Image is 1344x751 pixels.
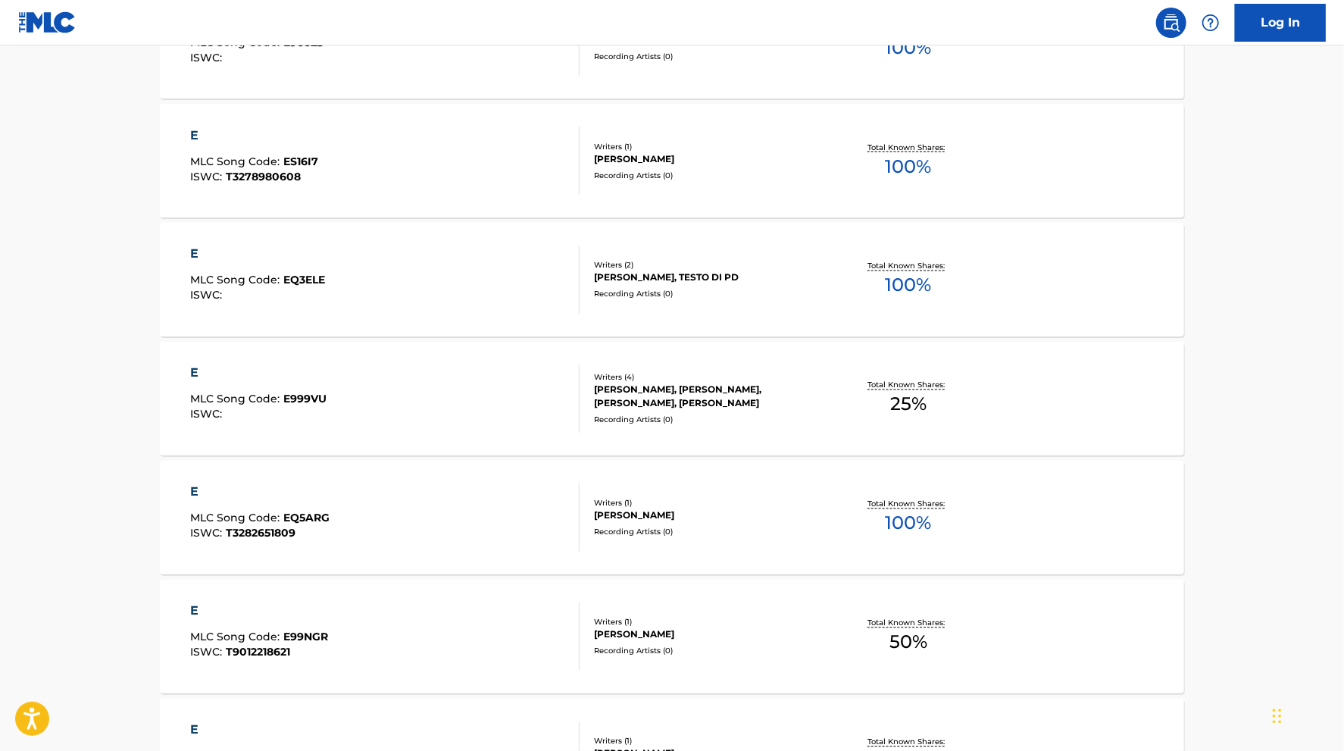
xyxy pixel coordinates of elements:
span: MLC Song Code : [191,155,284,168]
span: ISWC : [191,646,227,659]
div: Writers ( 1 ) [594,736,823,747]
div: Help [1196,8,1226,38]
span: T3282651809 [227,527,296,540]
span: ISWC : [191,51,227,64]
div: E [191,483,330,502]
div: E [191,246,326,264]
span: ISWC : [191,170,227,183]
p: Total Known Shares: [867,261,949,272]
img: help [1202,14,1220,32]
p: Total Known Shares: [867,618,949,629]
div: E [191,721,325,740]
span: ISWC : [191,289,227,302]
div: Recording Artists ( 0 ) [594,527,823,538]
span: 100 % [885,153,931,180]
img: search [1162,14,1180,32]
span: MLC Song Code : [191,393,284,406]
p: Total Known Shares: [867,142,949,153]
div: Drag [1273,693,1282,739]
iframe: Chat Widget [1268,678,1344,751]
p: Total Known Shares: [867,499,949,510]
div: Writers ( 2 ) [594,260,823,271]
a: EMLC Song Code:EQ3ELEISWC:Writers (2)[PERSON_NAME], TESTO DI PDRecording Artists (0)Total Known S... [160,223,1184,336]
a: Log In [1235,4,1326,42]
span: T9012218621 [227,646,291,659]
span: ISWC : [191,408,227,421]
div: Writers ( 1 ) [594,141,823,152]
img: MLC Logo [18,11,77,33]
div: [PERSON_NAME], TESTO DI PD [594,271,823,285]
span: E999VU [284,393,327,406]
span: ES16I7 [284,155,319,168]
a: EMLC Song Code:E999VUISWC:Writers (4)[PERSON_NAME], [PERSON_NAME], [PERSON_NAME], [PERSON_NAME]Re... [160,342,1184,455]
div: E [191,127,319,145]
a: EMLC Song Code:E99NGRISWC:T9012218621Writers (1)[PERSON_NAME]Recording Artists (0)Total Known Sha... [160,580,1184,693]
span: MLC Song Code : [191,512,284,525]
a: Public Search [1156,8,1186,38]
div: Writers ( 1 ) [594,498,823,509]
div: [PERSON_NAME] [594,509,823,523]
span: 100 % [885,272,931,299]
a: EMLC Song Code:ES16I7ISWC:T3278980608Writers (1)[PERSON_NAME]Recording Artists (0)Total Known Sha... [160,104,1184,217]
div: Recording Artists ( 0 ) [594,415,823,426]
span: T3278980608 [227,170,302,183]
span: MLC Song Code : [191,274,284,287]
p: Total Known Shares: [867,737,949,748]
span: MLC Song Code : [191,631,284,644]
div: E [191,602,329,621]
div: Writers ( 4 ) [594,372,823,383]
span: 25 % [890,391,927,418]
span: 100 % [885,510,931,537]
div: Recording Artists ( 0 ) [594,289,823,300]
div: Recording Artists ( 0 ) [594,170,823,181]
span: EQ5ARG [284,512,330,525]
div: E [191,365,327,383]
span: EQ3ELE [284,274,326,287]
div: Writers ( 1 ) [594,617,823,628]
div: [PERSON_NAME] [594,152,823,166]
span: 50 % [889,629,927,656]
p: Total Known Shares: [867,380,949,391]
a: EMLC Song Code:EQ5ARGISWC:T3282651809Writers (1)[PERSON_NAME]Recording Artists (0)Total Known Sha... [160,461,1184,574]
span: ISWC : [191,527,227,540]
span: E99NGR [284,631,329,644]
div: [PERSON_NAME], [PERSON_NAME], [PERSON_NAME], [PERSON_NAME] [594,383,823,411]
div: Recording Artists ( 0 ) [594,51,823,62]
div: Recording Artists ( 0 ) [594,646,823,657]
div: [PERSON_NAME] [594,628,823,642]
span: 100 % [885,34,931,61]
